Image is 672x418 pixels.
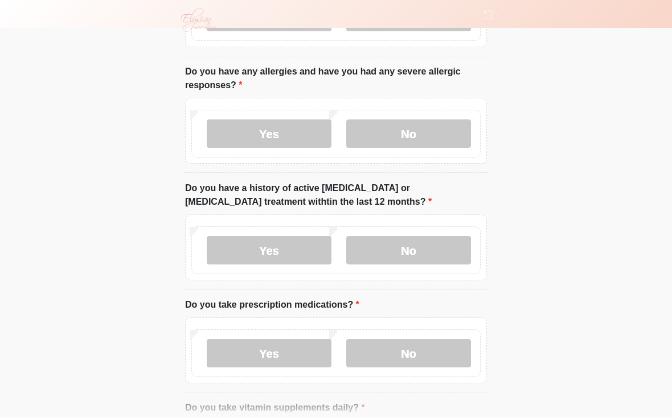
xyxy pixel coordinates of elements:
[185,402,365,415] label: Do you take vitamin supplements daily?
[207,340,331,368] label: Yes
[185,299,359,312] label: Do you take prescription medications?
[185,182,487,209] label: Do you have a history of active [MEDICAL_DATA] or [MEDICAL_DATA] treatment withtin the last 12 mo...
[346,340,471,368] label: No
[174,9,222,32] img: Elysian Aesthetics Logo
[346,120,471,148] label: No
[207,120,331,148] label: Yes
[185,65,487,93] label: Do you have any allergies and have you had any severe allergic responses?
[207,237,331,265] label: Yes
[346,237,471,265] label: No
